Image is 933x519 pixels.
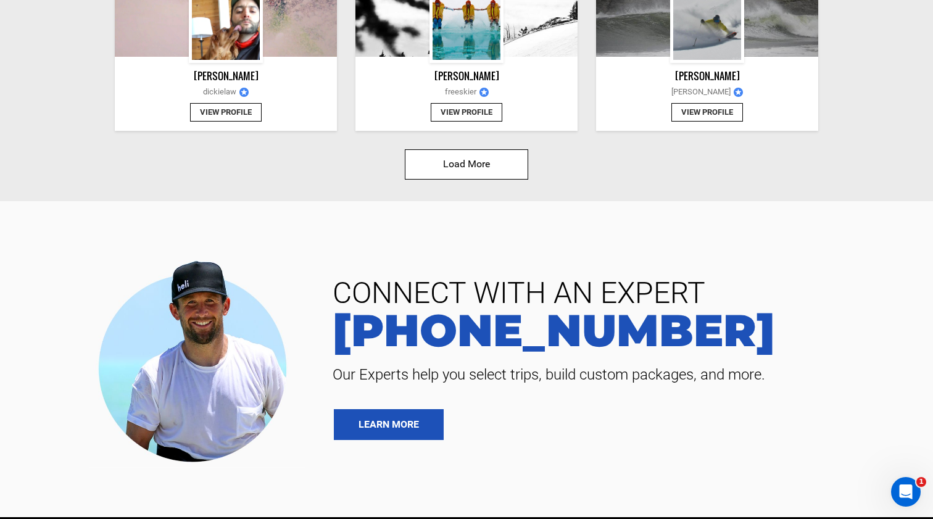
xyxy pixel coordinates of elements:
[323,278,914,308] span: CONNECT WITH AN EXPERT
[431,103,502,122] button: View Profile
[479,88,489,97] img: images
[323,365,914,384] span: Our Experts help you select trips, build custom packages, and more.
[671,103,743,122] button: View Profile
[115,69,337,102] a: [PERSON_NAME]dickielawimages
[190,103,262,122] button: View Profile
[596,69,818,102] a: [PERSON_NAME][PERSON_NAME]images
[89,251,305,468] img: contact our team
[916,477,926,487] span: 1
[239,88,249,97] img: images
[405,149,528,180] button: Load More
[734,88,743,97] img: images
[599,86,815,98] span: [PERSON_NAME]
[323,308,914,352] a: [PHONE_NUMBER]
[355,69,578,102] a: [PERSON_NAME]freeskierimages
[334,409,444,440] a: LEARN MORE
[891,477,921,507] iframe: Intercom live chat
[118,86,334,98] span: dickielaw
[359,86,574,98] span: freeskier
